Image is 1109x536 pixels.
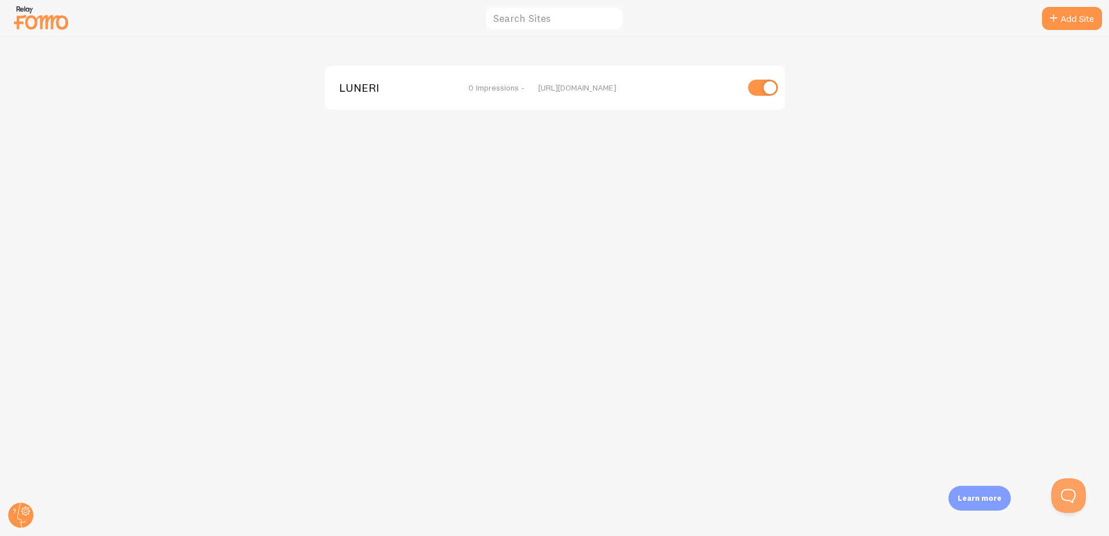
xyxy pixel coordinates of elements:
p: Learn more [958,493,1002,504]
span: 0 Impressions - [468,83,524,93]
div: [URL][DOMAIN_NAME] [538,83,738,93]
span: LUNERI [339,83,432,93]
div: Learn more [948,486,1011,511]
img: fomo-relay-logo-orange.svg [12,3,70,32]
iframe: Help Scout Beacon - Open [1051,478,1086,513]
